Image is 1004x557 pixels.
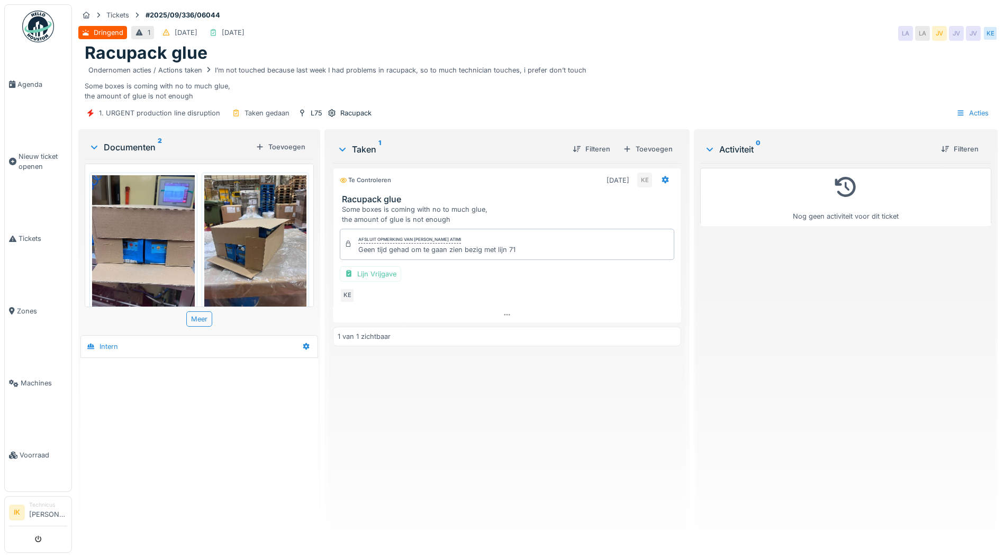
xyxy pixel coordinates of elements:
[340,176,391,185] div: Te controleren
[222,28,245,38] div: [DATE]
[337,143,564,156] div: Taken
[19,233,67,244] span: Tickets
[204,175,307,312] img: 2345167i0m8zghufh47sspb5h1cu
[756,143,761,156] sup: 0
[983,26,998,41] div: KE
[5,419,71,491] a: Voorraad
[9,505,25,520] li: IK
[92,175,195,312] img: 5b9lojt8xx7kofpx3i8ayuzpuzn8
[338,331,391,342] div: 1 van 1 zichtbaar
[251,140,310,154] div: Toevoegen
[915,26,930,41] div: LA
[17,79,67,89] span: Agenda
[340,288,355,303] div: KE
[932,26,947,41] div: JV
[175,28,197,38] div: [DATE]
[342,194,676,204] h3: Racupack glue
[704,143,933,156] div: Activiteit
[342,204,676,224] div: Some boxes is coming with no to much glue, the amount of glue is not enough
[99,108,220,118] div: 1. URGENT production line disruption
[707,173,984,222] div: Nog geen activiteit voor dit ticket
[106,10,129,20] div: Tickets
[358,245,515,255] div: Geen tijd gehad om te gaan zien bezig met lijn 71
[5,48,71,120] a: Agenda
[568,142,614,156] div: Filteren
[5,203,71,275] a: Tickets
[22,11,54,42] img: Badge_color-CXgf-gQk.svg
[245,108,290,118] div: Taken gedaan
[358,236,461,244] div: Afsluit opmerking van [PERSON_NAME] atimi
[5,347,71,419] a: Machines
[100,342,118,352] div: Intern
[966,26,981,41] div: JV
[952,105,993,121] div: Acties
[937,142,983,156] div: Filteren
[20,450,67,460] span: Voorraad
[158,141,162,154] sup: 2
[637,173,652,187] div: KE
[19,151,67,172] span: Nieuw ticket openen
[5,120,71,203] a: Nieuw ticket openen
[5,275,71,347] a: Zones
[21,378,67,388] span: Machines
[378,143,381,156] sup: 1
[619,142,677,156] div: Toevoegen
[898,26,913,41] div: LA
[29,501,67,509] div: Technicus
[186,311,212,327] div: Meer
[340,108,372,118] div: Racupack
[89,141,251,154] div: Documenten
[949,26,964,41] div: JV
[85,43,207,63] h1: Racupack glue
[17,306,67,316] span: Zones
[148,28,150,38] div: 1
[29,501,67,524] li: [PERSON_NAME]
[85,64,991,102] div: Some boxes is coming with no to much glue, the amount of glue is not enough
[607,175,629,185] div: [DATE]
[94,28,123,38] div: Dringend
[340,266,401,282] div: Lijn Vrijgave
[141,10,224,20] strong: #2025/09/336/06044
[88,65,586,75] div: Ondernomen acties / Actions taken I’m not touched because last week I had problems in racupack, s...
[311,108,322,118] div: L75
[9,501,67,526] a: IK Technicus[PERSON_NAME]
